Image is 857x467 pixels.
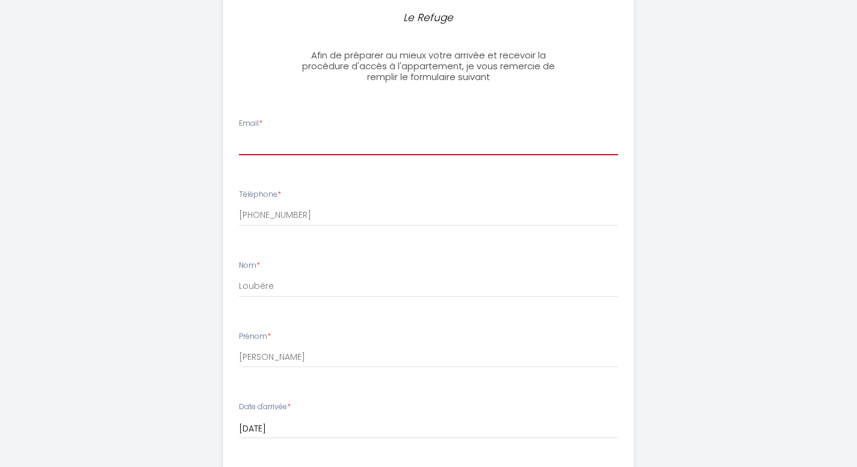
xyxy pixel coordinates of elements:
label: Date d'arrivée [239,401,291,413]
label: Prénom [239,331,271,342]
label: Email [239,118,262,129]
p: Le Refuge [300,10,557,26]
label: Nom [239,260,260,271]
h3: Afin de préparer au mieux votre arrivée et recevoir la procédure d'accès à l'appartement, je vous... [294,50,562,82]
label: Téléphone [239,189,281,200]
